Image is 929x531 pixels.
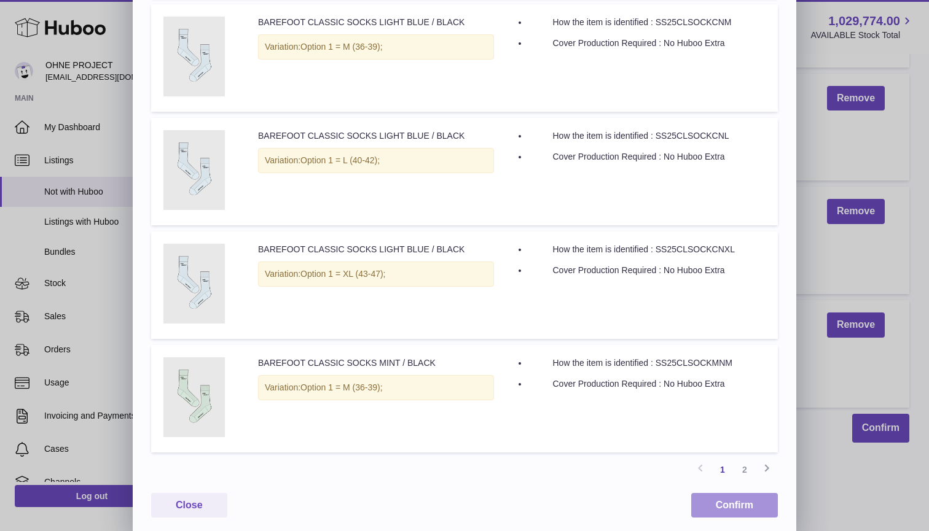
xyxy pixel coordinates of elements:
[528,17,766,28] li: How the item is identified : SS25CLSOCKCNM
[163,244,225,324] img: BLUESOCKS_1eeb7268-899e-4e3e-8b6b-98d8c1f280c2.jpg
[246,4,506,112] td: BAREFOOT CLASSIC SOCKS LIGHT BLUE / BLACK
[300,42,382,52] span: Option 1 = M (36-39);
[163,130,225,210] img: BLUESOCKS_1eeb7268-899e-4e3e-8b6b-98d8c1f280c2.jpg
[300,155,380,165] span: Option 1 = L (40-42);
[528,244,766,255] li: How the item is identified : SS25CLSOCKCNXL
[246,231,506,339] td: BAREFOOT CLASSIC SOCKS LIGHT BLUE / BLACK
[528,151,766,163] li: Cover Production Required : No Huboo Extra
[151,493,227,518] button: Close
[163,357,225,437] img: MINTSOCKS.jpg
[734,459,756,481] a: 2
[528,130,766,142] li: How the item is identified : SS25CLSOCKCNL
[711,459,734,481] a: 1
[528,37,766,49] li: Cover Production Required : No Huboo Extra
[246,118,506,225] td: BAREFOOT CLASSIC SOCKS LIGHT BLUE / BLACK
[300,269,385,279] span: Option 1 = XL (43-47);
[258,375,494,400] div: Variation:
[528,378,766,390] li: Cover Production Required : No Huboo Extra
[258,34,494,60] div: Variation:
[258,262,494,287] div: Variation:
[258,148,494,173] div: Variation:
[246,345,506,452] td: BAREFOOT CLASSIC SOCKS MINT / BLACK
[528,265,766,276] li: Cover Production Required : No Huboo Extra
[163,17,225,96] img: BLUESOCKS_1eeb7268-899e-4e3e-8b6b-98d8c1f280c2.jpg
[300,382,382,392] span: Option 1 = M (36-39);
[691,493,778,518] button: Confirm
[528,357,766,369] li: How the item is identified : SS25CLSOCKMNM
